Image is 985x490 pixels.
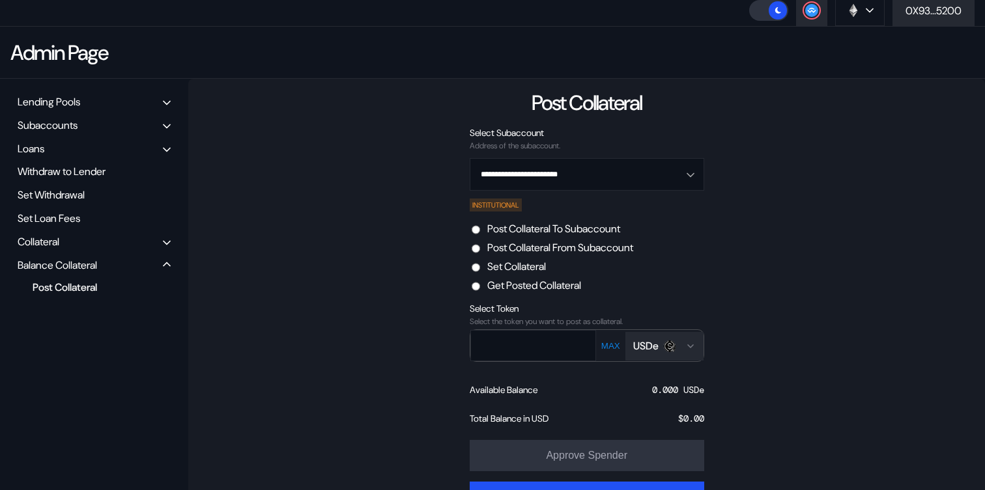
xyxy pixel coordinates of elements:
[846,3,861,18] img: chain logo
[906,4,962,18] div: 0X93...5200
[597,340,624,351] button: MAX
[670,344,678,352] img: svg+xml,%3c
[18,258,97,272] div: Balance Collateral
[470,198,522,211] div: INSTITUTIONAL
[633,339,659,353] div: USDe
[18,118,78,132] div: Subaccounts
[487,279,581,292] label: Get Posted Collateral
[470,317,704,326] div: Select the token you want to post as collateral.
[13,161,175,182] div: Withdraw to Lender
[664,340,676,352] img: USDE.png
[470,127,704,139] div: Select Subaccount
[625,332,704,361] button: Open menu for selecting token for payment
[470,158,704,191] button: Open menu
[13,208,175,228] div: Set Loan Fees
[470,440,704,471] button: Approve Spender
[18,235,59,249] div: Collateral
[652,384,704,396] div: 0.000 USDe
[678,413,704,424] div: $ 0.00
[13,185,175,205] div: Set Withdrawal
[487,260,546,273] label: Set Collateral
[470,413,549,424] div: Total Balance in USD
[18,95,80,109] div: Lending Pools
[26,279,153,296] div: Post Collateral
[487,222,620,236] label: Post Collateral To Subaccount
[532,89,642,116] div: Post Collateral
[470,141,704,150] div: Address of the subaccount.
[487,241,633,254] label: Post Collateral From Subaccount
[470,384,537,396] div: Available Balance
[18,142,44,156] div: Loans
[470,303,704,314] div: Select Token
[10,39,107,66] div: Admin Page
